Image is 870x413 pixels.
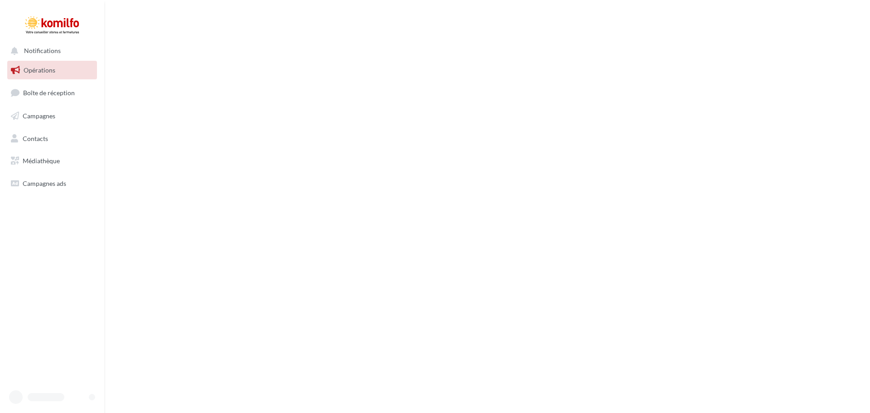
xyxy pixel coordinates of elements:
[5,129,99,148] a: Contacts
[5,61,99,80] a: Opérations
[23,134,48,142] span: Contacts
[24,66,55,74] span: Opérations
[5,107,99,126] a: Campagnes
[23,89,75,97] span: Boîte de réception
[24,47,61,55] span: Notifications
[5,83,99,102] a: Boîte de réception
[23,112,55,120] span: Campagnes
[23,180,66,187] span: Campagnes ads
[5,174,99,193] a: Campagnes ads
[23,157,60,165] span: Médiathèque
[5,151,99,170] a: Médiathèque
